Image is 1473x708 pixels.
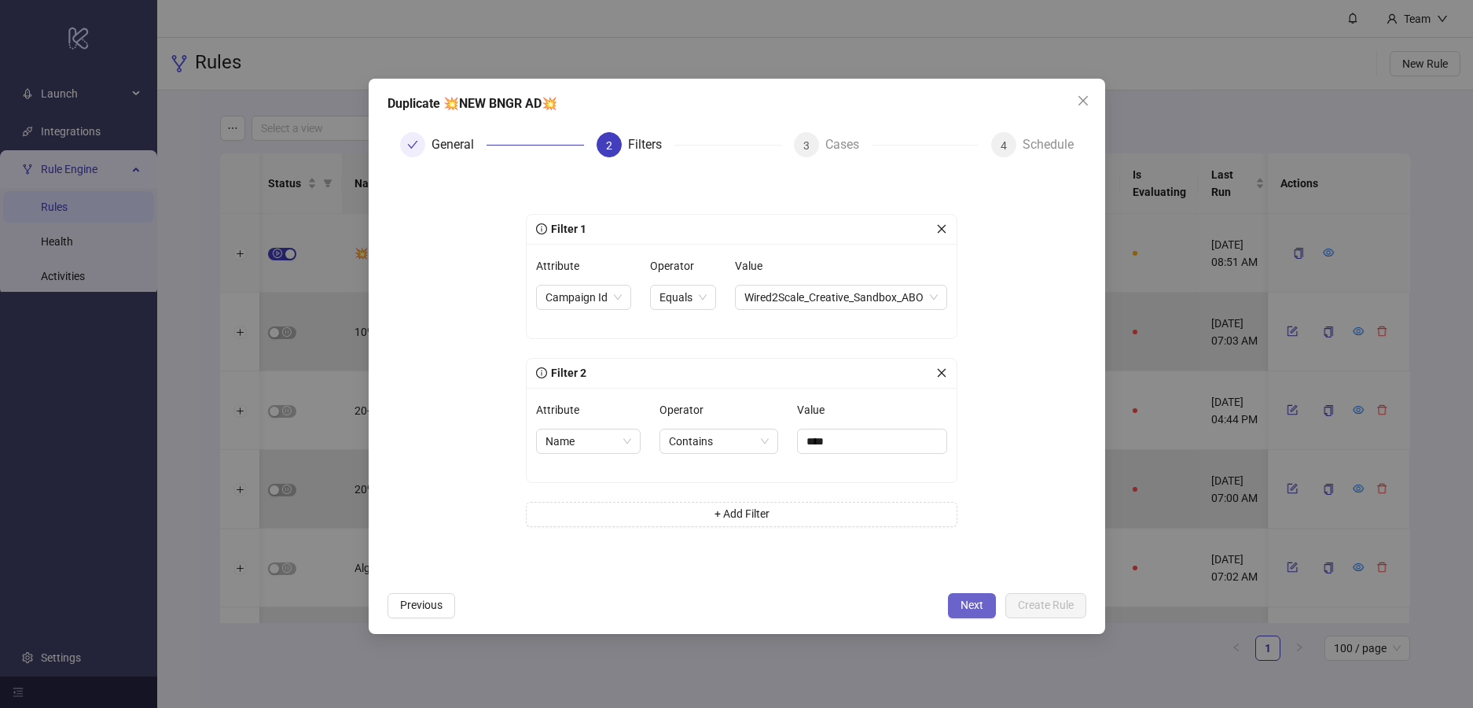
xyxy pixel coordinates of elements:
button: Previous [388,593,455,618]
div: Cases [825,132,872,157]
span: Contains [669,430,769,453]
div: Duplicate 💥NEW BNGR AD💥 [388,94,1086,113]
span: Wired2Scale_Creative_Sandbox_ABO [744,286,938,309]
div: General [432,132,487,157]
label: Operator [659,397,714,422]
span: close [936,223,947,234]
label: Operator [650,253,704,278]
button: + Add Filter [526,502,957,527]
label: Attribute [536,253,590,278]
span: 2 [606,139,612,152]
span: 3 [803,139,810,152]
label: Value [797,397,835,422]
span: Name [545,430,631,453]
button: Close [1071,88,1096,113]
span: check [407,139,418,150]
span: Next [961,599,983,611]
label: Value [735,253,773,278]
span: Filter 1 [547,223,586,235]
span: info-circle [536,367,547,378]
button: Next [948,593,996,618]
span: Campaign Id [545,286,622,309]
span: Filter 2 [547,367,586,379]
span: + Add Filter [714,507,770,520]
label: Attribute [536,397,590,422]
div: Filters [628,132,674,157]
span: info-circle [536,223,547,234]
button: Create Rule [1005,593,1086,618]
span: 4 [1001,139,1007,152]
span: Equals [659,286,707,309]
span: Previous [400,599,443,611]
input: Value [797,429,947,454]
div: Schedule [1023,132,1074,157]
span: close [936,367,947,378]
span: close [1077,94,1089,107]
